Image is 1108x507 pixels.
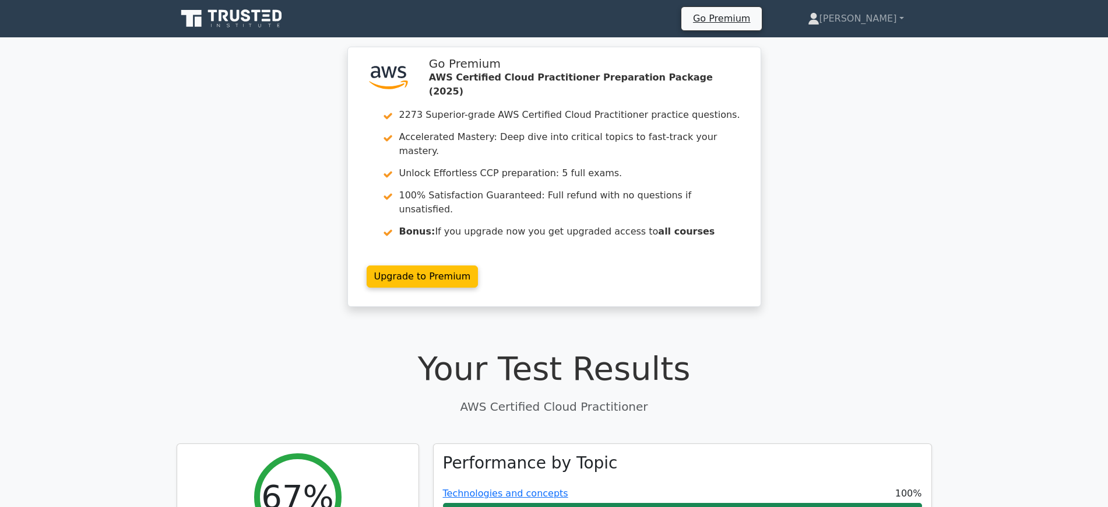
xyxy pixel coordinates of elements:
h3: Performance by Topic [443,453,618,473]
p: AWS Certified Cloud Practitioner [177,398,932,415]
a: Go Premium [686,11,757,26]
a: Technologies and concepts [443,488,568,499]
a: Upgrade to Premium [367,265,479,288]
a: [PERSON_NAME] [780,7,932,30]
span: 100% [895,487,922,501]
h1: Your Test Results [177,349,932,388]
